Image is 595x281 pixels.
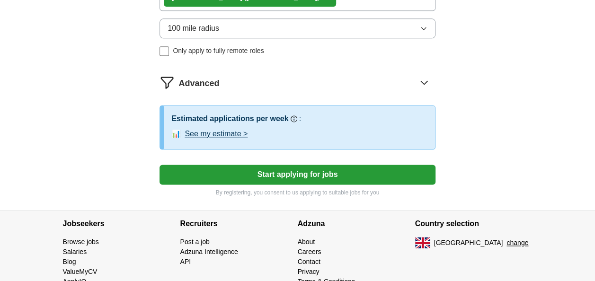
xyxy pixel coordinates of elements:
[171,128,181,140] span: 📊
[168,23,219,34] span: 100 mile radius
[160,188,435,197] p: By registering, you consent to us applying to suitable jobs for you
[171,113,288,124] h3: Estimated applications per week
[434,238,503,248] span: [GEOGRAPHIC_DATA]
[506,238,528,248] button: change
[298,268,320,275] a: Privacy
[63,268,98,275] a: ValueMyCV
[178,77,219,90] span: Advanced
[160,46,169,56] input: Only apply to fully remote roles
[299,113,301,124] h3: :
[63,248,87,255] a: Salaries
[180,238,210,246] a: Post a job
[298,258,320,265] a: Contact
[160,18,435,38] button: 100 mile radius
[160,75,175,90] img: filter
[298,238,315,246] a: About
[185,128,248,140] button: See my estimate >
[173,46,264,56] span: Only apply to fully remote roles
[180,258,191,265] a: API
[415,211,533,237] h4: Country selection
[180,248,238,255] a: Adzuna Intelligence
[298,248,321,255] a: Careers
[63,258,76,265] a: Blog
[160,165,435,184] button: Start applying for jobs
[63,238,99,246] a: Browse jobs
[415,237,430,248] img: UK flag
